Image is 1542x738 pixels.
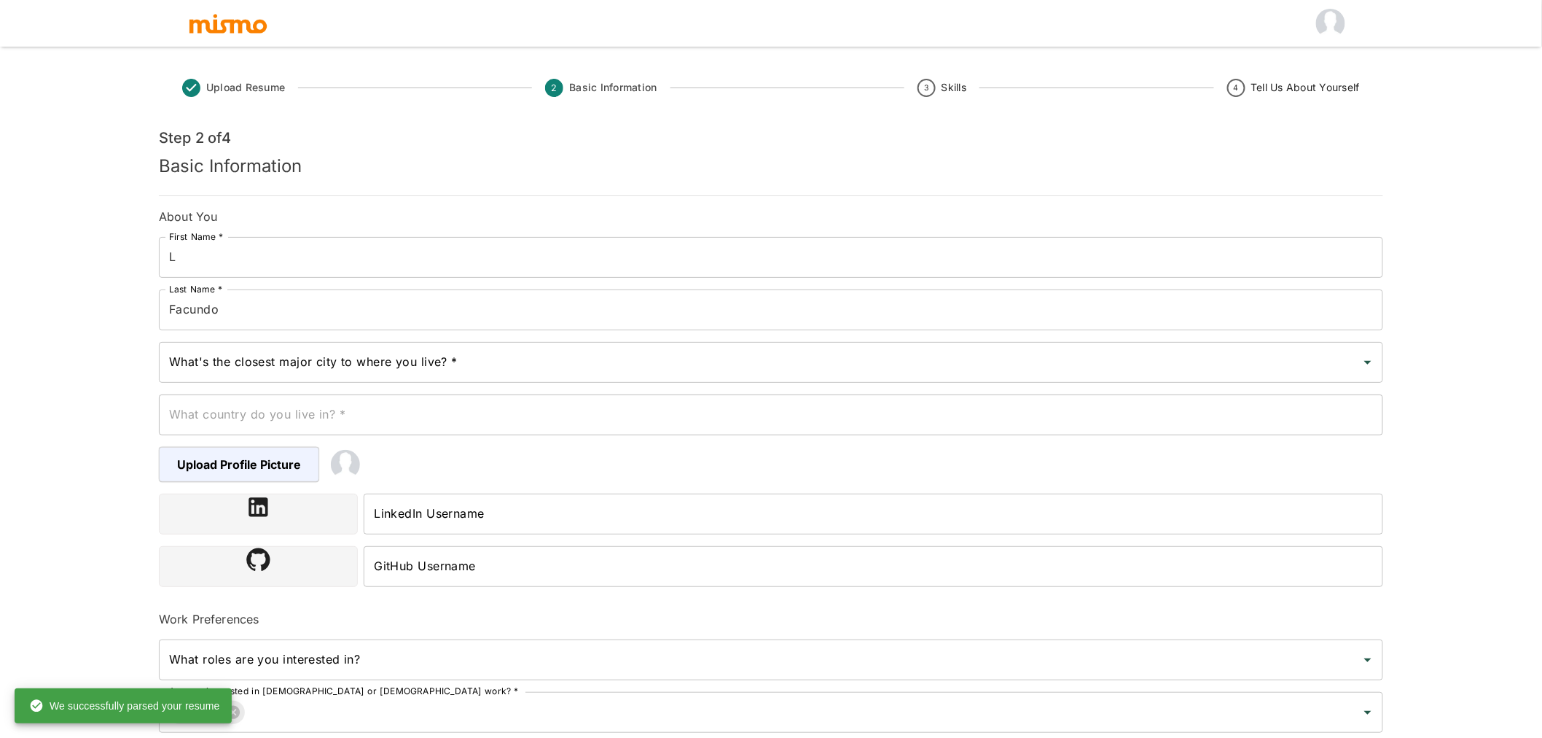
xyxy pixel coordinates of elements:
[1233,83,1238,93] text: 4
[169,685,519,698] label: Are you interested in [DEMOGRAPHIC_DATA] or [DEMOGRAPHIC_DATA] work? *
[924,83,928,93] text: 3
[169,283,222,295] label: Last Name *
[169,230,223,243] label: First Name *
[552,82,557,93] text: 2
[159,126,1178,149] h6: Step 2 of 4
[331,450,360,479] img: 2Q==
[188,12,268,34] img: logo
[159,208,1383,225] h6: About You
[1316,9,1345,38] img: null null
[942,80,967,95] span: Skills
[159,447,319,482] span: Upload Profile Picture
[1358,702,1378,723] button: Open
[569,80,657,95] span: Basic Information
[1358,352,1378,373] button: Open
[159,155,1178,178] h5: Basic Information
[1251,80,1361,95] span: Tell Us About Yourself
[159,610,1383,628] h6: Work Preferences
[206,80,285,95] span: Upload Resume
[1358,650,1378,670] button: Open
[29,693,220,719] div: We successfully parsed your resume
